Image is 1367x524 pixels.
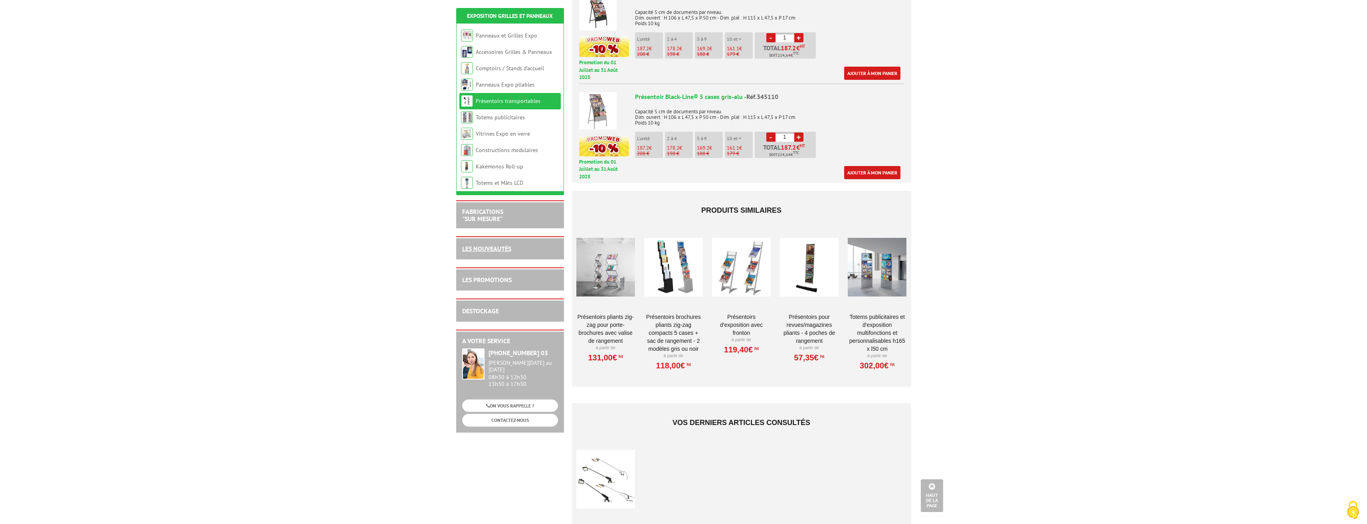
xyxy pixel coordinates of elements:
[462,399,558,412] a: ON VOUS RAPPELLE ?
[753,346,759,351] sup: HT
[579,92,617,130] img: Présentoir Black-Line® 5 cases gris-alu
[656,363,691,368] a: 118,00€HT
[667,136,693,141] p: 2 à 4
[724,347,759,352] a: 119,40€HT
[780,345,839,351] p: À partir de
[637,151,663,156] p: 208 €
[576,313,635,345] a: Présentoirs pliants Zig-Zag pour porte-brochures avec valise de rangement
[667,144,679,151] span: 178.2
[697,36,723,42] p: 5 à 9
[667,36,693,42] p: 2 à 4
[579,158,629,181] p: Promotion du 01 Juillet au 31 Août 2025
[848,353,906,359] p: À partir de
[476,32,537,39] a: Panneaux et Grilles Expo
[637,144,649,151] span: 187.2
[462,307,499,315] a: DESTOCKAGE
[766,132,775,142] a: -
[461,62,473,74] img: Comptoirs / Stands d'accueil
[462,208,503,223] a: FABRICATIONS"Sur Mesure"
[579,136,629,156] img: promotion
[461,177,473,189] img: Totems et Mâts LCD
[727,145,753,151] p: €
[844,67,900,80] a: Ajouter à mon panier
[588,355,623,360] a: 131,00€HT
[635,4,904,26] p: Capacité 5 cm de documents par niveau. Dim. ouvert : H 106 x L 47,5 x P 50 cm - Dim. plié : H 115...
[673,419,810,427] span: Vos derniers articles consultés
[467,12,553,20] a: Exposition Grilles et Panneaux
[757,45,816,59] p: Total
[697,151,723,156] p: 188 €
[777,152,791,158] span: 224,64
[461,46,473,58] img: Accessoires Grilles & Panneaux
[844,166,900,179] a: Ajouter à mon panier
[476,179,523,186] a: Totems et Mâts LCD
[800,44,805,49] sup: HT
[635,92,904,101] div: Présentoir Black-Line® 5 cases gris-alu -
[727,136,753,141] p: 10 et +
[489,360,558,373] div: [PERSON_NAME][DATE] au [DATE]
[697,144,709,151] span: 169.2
[712,337,771,343] p: À partir de
[697,136,723,141] p: 5 à 9
[727,51,753,57] p: 179 €
[489,349,548,357] strong: [PHONE_NUMBER] 03
[727,46,753,51] p: €
[848,313,906,353] a: Totems publicitaires et d'exposition multifonctions et personnalisables H165 x L50 cm
[793,150,799,155] sup: TTC
[461,144,473,156] img: Constructions modulaires
[476,130,530,137] a: Vitrines Expo en verre
[476,114,525,121] a: Totems publicitaires
[617,354,623,359] sup: HT
[635,103,904,126] p: Capacité 5 cm de documents par niveau. Dim. ouvert : H 106 x L 47,5 x P 50 cm - Dim. plié : H 115...
[769,152,799,158] span: Soit €
[794,355,824,360] a: 57,35€HT
[579,36,629,57] img: promotion
[697,45,709,52] span: 169.2
[727,144,739,151] span: 161.1
[462,348,485,380] img: widget-service.jpg
[462,245,511,253] a: LES NOUVEAUTÉS
[746,93,778,101] span: Réf.345110
[766,33,775,42] a: -
[637,46,663,51] p: €
[579,59,629,81] p: Promotion du 01 Juillet au 31 Août 2025
[644,353,703,359] p: À partir de
[712,313,771,337] a: Présentoirs d'exposition avec Fronton
[461,128,473,140] img: Vitrines Expo en verre
[796,144,800,150] span: €
[697,145,723,151] p: €
[727,36,753,42] p: 10 et +
[757,144,816,158] p: Total
[685,362,691,367] sup: HT
[462,276,512,284] a: LES PROMOTIONS
[637,36,663,42] p: L'unité
[701,206,781,214] span: Produits similaires
[781,45,796,51] span: 187.2
[727,45,739,52] span: 161.1
[697,51,723,57] p: 188 €
[667,45,679,52] span: 178.2
[637,45,649,52] span: 187.2
[461,160,473,172] img: Kakémonos Roll-up
[794,33,803,42] a: +
[819,354,825,359] sup: HT
[476,65,544,72] a: Comptoirs / Stands d'accueil
[796,45,800,51] span: €
[793,51,799,55] sup: TTC
[461,95,473,107] img: Présentoirs transportables
[644,313,703,353] a: Présentoirs brochures pliants Zig-Zag compacts 5 cases + sac de rangement - 2 Modèles Gris ou Noir
[476,97,540,105] a: Présentoirs transportables
[476,81,534,88] a: Panneaux Expo pliables
[461,79,473,91] img: Panneaux Expo pliables
[667,46,693,51] p: €
[476,48,552,55] a: Accessoires Grilles & Panneaux
[888,362,894,367] sup: HT
[476,146,538,154] a: Constructions modulaires
[476,163,523,170] a: Kakémonos Roll-up
[800,143,805,148] sup: HT
[727,151,753,156] p: 179 €
[777,52,791,59] span: 224,64
[1339,497,1367,524] button: Cookies (fenêtre modale)
[462,414,558,426] a: CONTACTEZ-NOUS
[697,46,723,51] p: €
